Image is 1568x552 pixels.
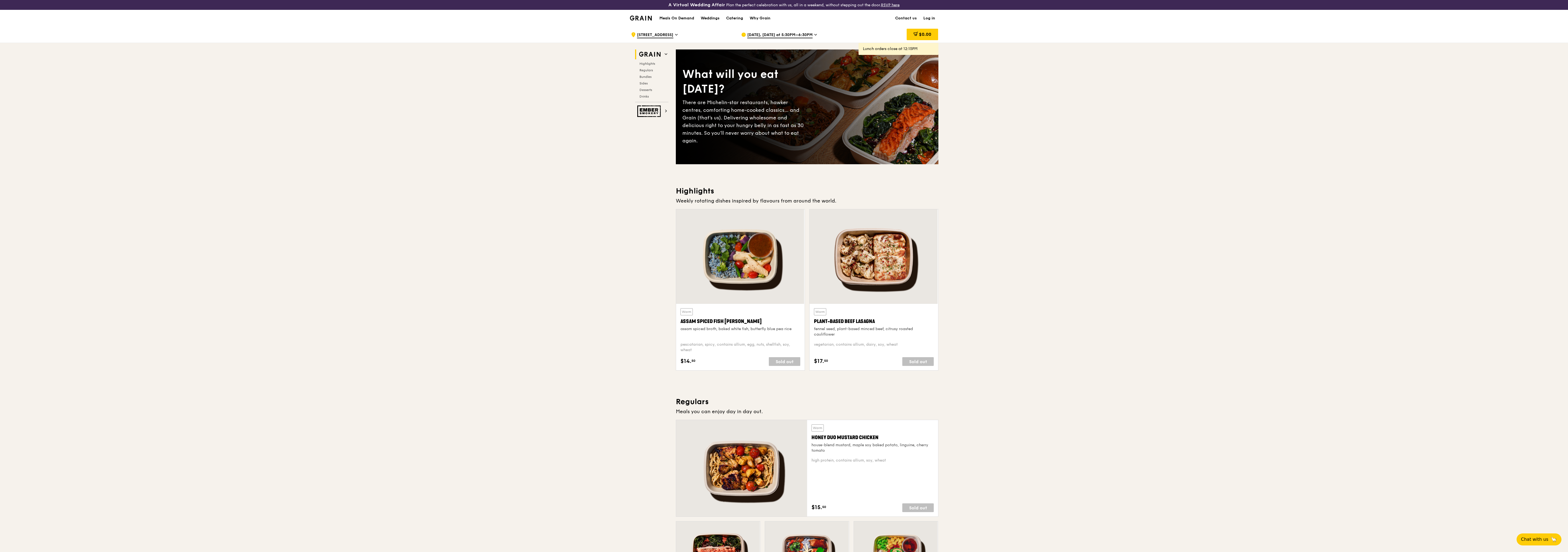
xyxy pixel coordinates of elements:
div: Meals you can enjoy day in day out. [676,408,938,415]
button: Chat with us🦙 [1517,533,1561,545]
div: Catering [726,10,743,27]
a: Catering [723,10,746,27]
span: [STREET_ADDRESS] [637,32,673,38]
div: There are Michelin-star restaurants, hawker centres, comforting home-cooked classics… and Grain (... [682,99,807,145]
div: Sold out [769,357,800,366]
div: Honey Duo Mustard Chicken [811,434,934,441]
div: Lunch orders close at 12:15PM [863,46,934,52]
a: Weddings [697,10,723,27]
span: 50 [824,359,828,363]
h3: A Virtual Wedding Affair [668,2,725,8]
a: Log in [920,10,938,27]
div: Weddings [701,10,720,27]
div: Why Grain [750,10,770,27]
span: Chat with us [1521,536,1548,543]
span: Drinks [639,95,649,98]
span: Sides [639,81,648,85]
div: Sold out [902,503,934,512]
div: Assam Spiced Fish [PERSON_NAME] [680,318,800,325]
span: 🦙 [1550,536,1557,543]
div: Warm [814,308,826,315]
div: assam spiced broth, baked white fish, butterfly blue pea rice [680,326,800,332]
h3: Regulars [676,397,938,407]
a: Why Grain [746,10,774,27]
span: Desserts [639,88,652,92]
img: Grain [630,16,652,20]
div: Warm [680,308,693,315]
span: $17. [814,357,824,365]
span: $14. [680,357,691,365]
a: RSVP here [881,3,900,7]
div: What will you eat [DATE]? [682,67,807,96]
a: GrainGrain [630,10,652,26]
span: 50 [691,359,696,363]
div: fennel seed, plant-based minced beef, citrusy roasted cauliflower [814,326,934,337]
span: Highlights [639,62,655,66]
h3: Highlights [676,186,938,196]
h1: Meals On Demand [659,16,694,21]
span: Regulars [639,68,653,72]
div: Sold out [902,357,934,366]
div: Weekly rotating dishes inspired by flavours from around the world. [676,197,938,205]
div: high protein, contains allium, soy, wheat [811,458,934,463]
div: Plant-Based Beef Lasagna [814,318,934,325]
span: [DATE], [DATE] at 5:30PM–6:30PM [747,32,813,38]
div: Plan the perfect celebration with us, all in a weekend, without stepping out the door. [627,2,942,8]
img: Ember Smokery web logo [637,105,662,117]
span: Bundles [639,75,651,79]
div: vegetarian, contains allium, dairy, soy, wheat [814,342,934,353]
span: $0.00 [919,32,931,37]
div: house-blend mustard, maple soy baked potato, linguine, cherry tomato [811,442,934,453]
span: 50 [822,505,826,509]
div: Warm [811,424,824,431]
img: Grain web logo [637,49,662,59]
div: pescatarian, spicy, contains allium, egg, nuts, shellfish, soy, wheat [680,342,800,353]
a: Contact us [892,10,920,27]
span: $15. [811,503,822,512]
